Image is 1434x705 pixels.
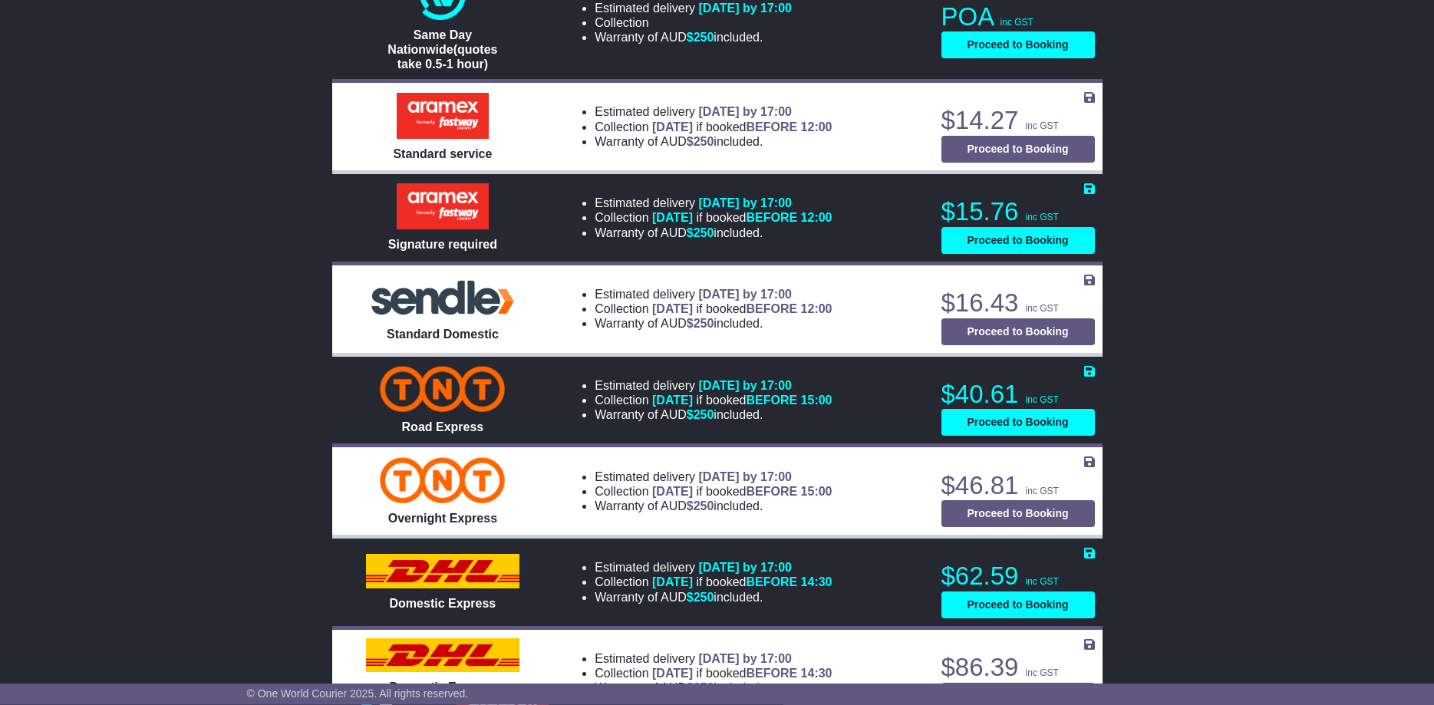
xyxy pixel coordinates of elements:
span: BEFORE [746,120,797,133]
span: if booked [652,211,832,224]
li: Warranty of AUD included. [595,407,832,422]
span: [DATE] [652,211,693,224]
li: Estimated delivery [595,378,832,393]
button: Proceed to Booking [941,591,1095,618]
span: 15:00 [801,394,832,407]
span: 250 [694,591,714,604]
p: $46.81 [941,470,1095,501]
button: Proceed to Booking [941,318,1095,345]
span: 12:00 [801,302,832,315]
span: © One World Courier 2025. All rights reserved. [247,687,469,700]
button: Proceed to Booking [941,227,1095,254]
span: [DATE] by 17:00 [698,288,792,301]
li: Warranty of AUD included. [595,590,832,605]
button: Proceed to Booking [941,500,1095,527]
span: 250 [694,226,714,239]
li: Collection [595,575,832,589]
li: Warranty of AUD included. [595,316,832,331]
button: Proceed to Booking [941,136,1095,163]
span: Signature required [388,238,497,251]
span: [DATE] [652,485,693,498]
span: if booked [652,302,832,315]
p: $86.39 [941,652,1095,683]
img: Sendle: Standard Domestic [366,276,519,318]
span: BEFORE [746,394,797,407]
li: Collection [595,120,832,134]
li: Estimated delivery [595,196,832,210]
li: Collection [595,15,792,30]
span: $ [687,317,714,330]
span: 250 [694,681,714,694]
img: Aramex: Signature required [397,183,489,229]
img: TNT Domestic: Overnight Express [380,457,505,503]
span: 14:30 [801,575,832,588]
span: [DATE] [652,120,693,133]
span: 14:30 [801,667,832,680]
span: Standard service [393,147,492,160]
span: 12:00 [801,120,832,133]
span: inc GST [1026,120,1059,131]
li: Estimated delivery [595,104,832,119]
span: if booked [652,120,832,133]
span: BEFORE [746,575,797,588]
span: [DATE] by 17:00 [698,470,792,483]
span: $ [687,681,714,694]
img: Aramex: Standard service [397,93,489,139]
p: POA [941,2,1095,32]
span: if booked [652,485,832,498]
li: Collection [595,666,832,680]
li: Warranty of AUD included. [595,134,832,149]
span: $ [687,408,714,421]
span: inc GST [1026,394,1059,405]
span: Overnight Express [388,512,497,525]
span: Domestic Express [390,597,496,610]
span: $ [687,135,714,148]
li: Estimated delivery [595,1,792,15]
span: 250 [694,408,714,421]
li: Collection [595,301,832,316]
li: Collection [595,484,832,499]
span: BEFORE [746,211,797,224]
img: TNT Domestic: Road Express [380,366,505,412]
p: $14.27 [941,105,1095,136]
span: $ [687,31,714,44]
span: inc GST [1026,667,1059,678]
span: [DATE] by 17:00 [698,652,792,665]
li: Warranty of AUD included. [595,499,832,513]
span: inc GST [1026,212,1059,222]
img: DHL: Domestic Express [366,554,519,588]
span: if booked [652,667,832,680]
p: $62.59 [941,561,1095,591]
span: if booked [652,394,832,407]
button: Proceed to Booking [941,31,1095,58]
span: [DATE] by 17:00 [698,196,792,209]
li: Estimated delivery [595,469,832,484]
span: inc GST [1026,576,1059,587]
span: Same Day Nationwide(quotes take 0.5-1 hour) [387,28,497,71]
span: [DATE] by 17:00 [698,105,792,118]
li: Estimated delivery [595,560,832,575]
span: inc GST [1001,17,1033,28]
li: Warranty of AUD included. [595,680,832,695]
span: 250 [694,317,714,330]
span: [DATE] [652,302,693,315]
span: inc GST [1026,303,1059,314]
span: $ [687,226,714,239]
span: [DATE] [652,394,693,407]
span: $ [687,499,714,512]
span: inc GST [1026,486,1059,496]
img: DHL: Domestic Express 12:00 [366,638,519,672]
p: $15.76 [941,196,1095,227]
span: 15:00 [801,485,832,498]
span: 250 [694,31,714,44]
li: Estimated delivery [595,651,832,666]
li: Collection [595,393,832,407]
p: $40.61 [941,379,1095,410]
p: $16.43 [941,288,1095,318]
button: Proceed to Booking [941,409,1095,436]
span: BEFORE [746,485,797,498]
span: Road Express [402,420,484,433]
span: [DATE] by 17:00 [698,2,792,15]
span: $ [687,591,714,604]
span: Standard Domestic [387,328,499,341]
